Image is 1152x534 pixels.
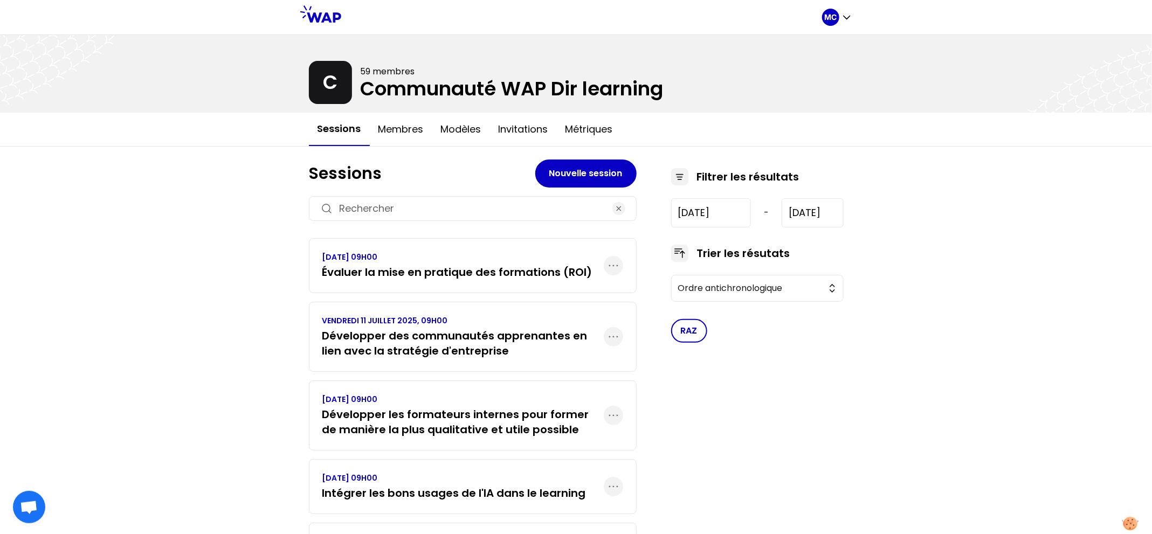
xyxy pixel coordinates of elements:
[697,246,790,261] h3: Trier les résutats
[322,394,604,437] a: [DATE] 09H00Développer les formateurs internes pour former de manière la plus qualitative et util...
[535,159,637,188] button: Nouvelle session
[309,113,370,146] button: Sessions
[671,198,751,227] input: YYYY-M-D
[13,491,45,523] a: Ouvrir le chat
[322,265,592,280] h3: Évaluer la mise en pratique des formations (ROI)
[322,252,592,262] p: [DATE] 09H00
[309,164,535,183] h1: Sessions
[322,407,604,437] h3: Développer les formateurs internes pour former de manière la plus qualitative et utile possible
[322,328,604,358] h3: Développer des communautés apprenantes en lien avec la stratégie d'entreprise
[822,9,852,26] button: MC
[490,113,557,145] button: Invitations
[322,473,586,483] p: [DATE] 09H00
[322,315,604,358] a: VENDREDI 11 JUILLET 2025, 09H00Développer des communautés apprenantes en lien avec la stratégie d...
[782,198,843,227] input: YYYY-M-D
[370,113,432,145] button: Membres
[764,206,769,219] span: -
[678,282,822,295] span: Ordre antichronologique
[697,169,799,184] h3: Filtrer les résultats
[432,113,490,145] button: Modèles
[322,315,604,326] p: VENDREDI 11 JUILLET 2025, 09H00
[322,252,592,280] a: [DATE] 09H00Évaluer la mise en pratique des formations (ROI)
[824,12,837,23] p: MC
[322,486,586,501] h3: Intégrer les bons usages de l'IA dans le learning
[671,319,707,343] button: RAZ
[340,201,606,216] input: Rechercher
[322,473,586,501] a: [DATE] 09H00Intégrer les bons usages de l'IA dans le learning
[557,113,622,145] button: Métriques
[671,275,844,302] button: Ordre antichronologique
[322,394,604,405] p: [DATE] 09H00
